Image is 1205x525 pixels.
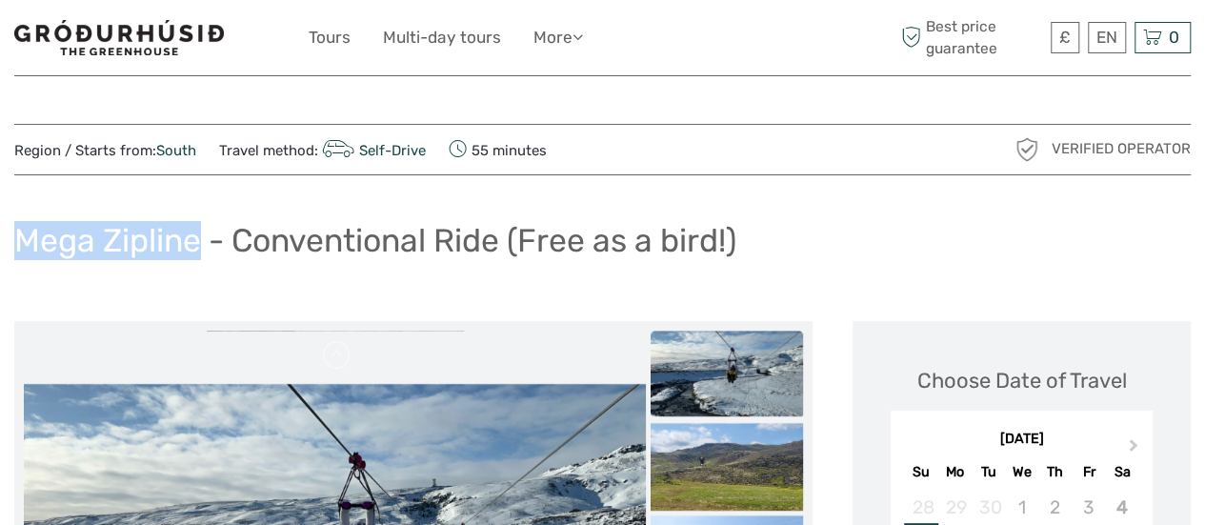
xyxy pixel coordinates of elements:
span: Travel method: [219,136,426,163]
div: Mo [938,459,972,485]
a: Tours [309,24,351,51]
span: Verified Operator [1052,139,1191,159]
span: 0 [1166,28,1182,47]
div: Th [1038,459,1072,485]
div: We [1005,459,1038,485]
div: Not available Wednesday, October 1st, 2025 [1005,492,1038,523]
div: Choose Date of Travel [917,366,1127,395]
div: Not available Monday, September 29th, 2025 [938,492,972,523]
div: Sa [1105,459,1138,485]
a: Multi-day tours [383,24,501,51]
img: verified_operator_grey_128.png [1012,134,1042,165]
div: Fr [1072,459,1105,485]
a: South [156,142,196,159]
a: More [533,24,583,51]
div: Not available Friday, October 3rd, 2025 [1072,492,1105,523]
div: Not available Sunday, September 28th, 2025 [904,492,937,523]
div: EN [1088,22,1126,53]
div: Tu [972,459,1005,485]
div: Not available Saturday, October 4th, 2025 [1105,492,1138,523]
img: 1578-341a38b5-ce05-4595-9f3d-b8aa3718a0b3_logo_small.jpg [14,20,224,55]
div: Su [904,459,937,485]
span: £ [1059,28,1071,47]
button: Next Month [1120,434,1151,465]
p: We're away right now. Please check back later! [27,33,215,49]
button: Open LiveChat chat widget [219,30,242,52]
div: [DATE] [891,430,1153,450]
h1: Mega Zipline - Conventional Ride (Free as a bird!) [14,221,736,260]
span: Region / Starts from: [14,141,196,161]
span: 55 minutes [449,136,547,163]
a: Self-Drive [318,142,426,159]
div: Not available Thursday, October 2nd, 2025 [1038,492,1072,523]
span: Best price guarantee [896,16,1046,58]
img: 2eb5c1e46de947809663a558ab567dfe.jpeg [651,331,803,416]
div: Not available Tuesday, September 30th, 2025 [972,492,1005,523]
